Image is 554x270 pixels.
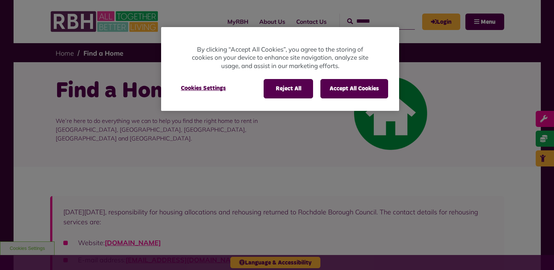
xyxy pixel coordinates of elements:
div: Privacy [161,27,399,111]
p: By clicking “Accept All Cookies”, you agree to the storing of cookies on your device to enhance s... [190,45,370,70]
button: Cookies Settings [172,79,235,97]
div: Cookie banner [161,27,399,111]
button: Reject All [264,79,313,98]
button: Accept All Cookies [320,79,388,98]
